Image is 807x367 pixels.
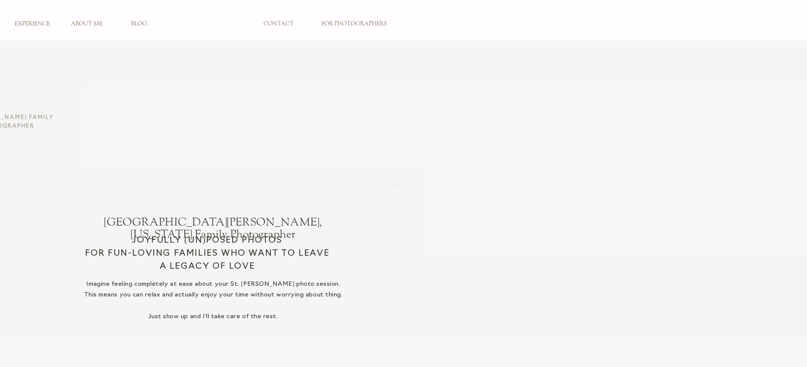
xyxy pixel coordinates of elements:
a: BLOG [117,20,161,28]
a: FOR PHOTOGRAPHERS [316,20,391,28]
p: Imagine feeling completely at ease about your St. [PERSON_NAME] photo session. This means you can... [84,279,343,329]
a: ABOUT ME [64,20,109,28]
h2: JOYFULLY (UN)POSED PHOTOS For fun-loving families who want to leave a legacy of love [80,234,334,270]
a: CONTACT [257,20,301,28]
h1: [GEOGRAPHIC_DATA][PERSON_NAME], [US_STATE] Family Photographer [94,216,332,234]
a: EXPERIENCE [10,20,54,28]
h3: St. [PERSON_NAME] Family PHotographer [386,186,402,193]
